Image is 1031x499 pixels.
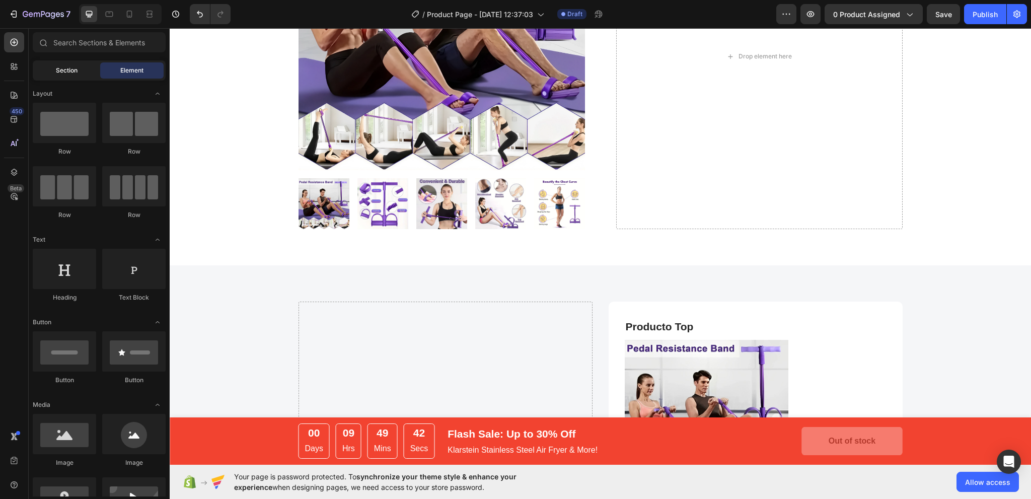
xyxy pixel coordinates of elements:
[935,10,952,19] span: Save
[422,9,425,20] span: /
[204,413,222,428] p: Mins
[956,472,1019,492] button: Allow access
[33,210,96,220] div: Row
[190,4,231,24] div: Undo/Redo
[234,471,556,492] span: Your page is password protected. To when designing pages, we need access to your store password.
[659,407,706,419] div: Out of stock
[973,9,998,20] div: Publish
[102,210,166,220] div: Row
[234,472,517,491] span: synchronize your theme style & enhance your experience
[56,66,78,75] span: Section
[825,4,923,24] button: 0 product assigned
[102,376,166,385] div: Button
[33,318,51,327] span: Button
[33,89,52,98] span: Layout
[964,4,1006,24] button: Publish
[33,458,96,467] div: Image
[170,28,1031,465] iframe: Design area
[173,398,185,411] div: 09
[567,10,582,19] span: Draft
[997,450,1021,474] div: Open Intercom Messenger
[569,24,622,32] div: Drop element here
[241,398,259,411] div: 42
[150,314,166,330] span: Toggle open
[33,376,96,385] div: Button
[927,4,960,24] button: Save
[150,232,166,248] span: Toggle open
[102,147,166,156] div: Row
[8,184,24,192] div: Beta
[204,398,222,411] div: 49
[833,9,900,20] span: 0 product assigned
[455,290,619,308] h2: Producto Top
[102,293,166,302] div: Text Block
[33,400,50,409] span: Media
[120,66,143,75] span: Element
[33,235,45,244] span: Text
[173,413,185,428] p: Hrs
[33,293,96,302] div: Heading
[427,9,533,20] span: Product Page - [DATE] 12:37:03
[33,147,96,156] div: Row
[150,397,166,413] span: Toggle open
[4,4,75,24] button: 7
[278,398,428,414] p: Flash Sale: Up to 30% Off
[965,477,1010,487] span: Allow access
[66,8,70,20] p: 7
[33,32,166,52] input: Search Sections & Elements
[10,107,24,115] div: 450
[632,399,733,427] button: Out of stock
[150,86,166,102] span: Toggle open
[278,416,428,428] p: Klarstein Stainless Steel Air Fryer & More!
[241,413,259,428] p: Secs
[102,458,166,467] div: Image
